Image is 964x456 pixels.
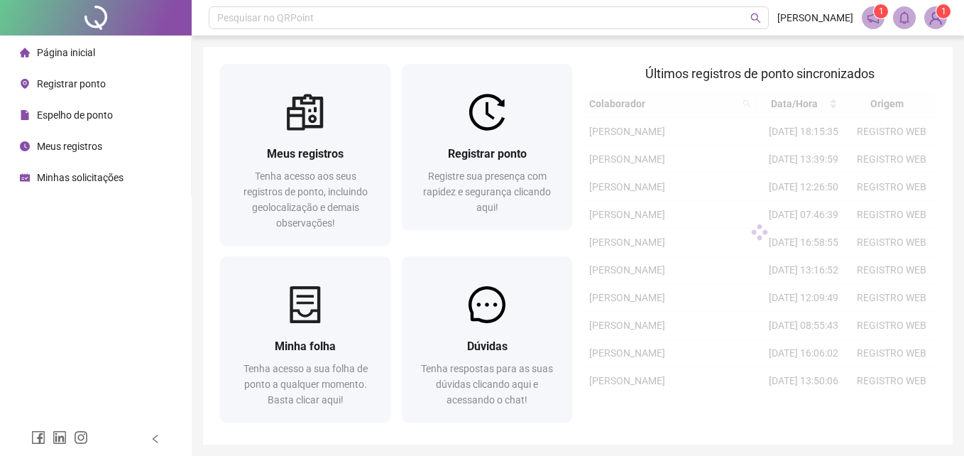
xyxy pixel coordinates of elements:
[402,256,572,422] a: DúvidasTenha respostas para as suas dúvidas clicando aqui e acessando o chat!
[20,79,30,89] span: environment
[37,109,113,121] span: Espelho de ponto
[925,7,946,28] img: 93203
[421,363,553,406] span: Tenha respostas para as suas dúvidas clicando aqui e acessando o chat!
[267,147,344,161] span: Meus registros
[37,78,106,89] span: Registrar ponto
[53,430,67,445] span: linkedin
[275,340,336,353] span: Minha folha
[898,11,911,24] span: bell
[867,11,880,24] span: notification
[20,141,30,151] span: clock-circle
[874,4,888,18] sup: 1
[20,173,30,183] span: schedule
[448,147,527,161] span: Registrar ponto
[31,430,45,445] span: facebook
[243,363,368,406] span: Tenha acesso a sua folha de ponto a qualquer momento. Basta clicar aqui!
[467,340,508,353] span: Dúvidas
[402,64,572,229] a: Registrar pontoRegistre sua presença com rapidez e segurança clicando aqui!
[37,141,102,152] span: Meus registros
[20,48,30,58] span: home
[423,170,551,213] span: Registre sua presença com rapidez e segurança clicando aqui!
[645,66,875,81] span: Últimos registros de ponto sincronizados
[220,64,390,245] a: Meus registrosTenha acesso aos seus registros de ponto, incluindo geolocalização e demais observa...
[936,4,951,18] sup: Atualize o seu contato no menu Meus Dados
[37,47,95,58] span: Página inicial
[879,6,884,16] span: 1
[37,172,124,183] span: Minhas solicitações
[243,170,368,229] span: Tenha acesso aos seus registros de ponto, incluindo geolocalização e demais observações!
[74,430,88,445] span: instagram
[750,13,761,23] span: search
[220,256,390,422] a: Minha folhaTenha acesso a sua folha de ponto a qualquer momento. Basta clicar aqui!
[941,6,946,16] span: 1
[20,110,30,120] span: file
[150,434,160,444] span: left
[777,10,853,26] span: [PERSON_NAME]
